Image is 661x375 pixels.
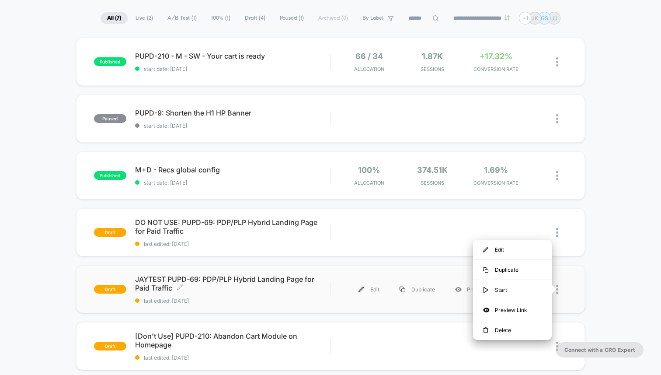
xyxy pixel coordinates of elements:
[94,228,126,237] span: draft
[358,287,364,292] img: menu
[466,180,525,186] span: CONVERSION RATE
[422,52,443,61] span: 1.87k
[362,15,383,21] span: By Label
[94,342,126,350] span: draft
[135,298,330,304] span: last edited: [DATE]
[135,123,330,129] span: start date: [DATE]
[480,52,512,61] span: +17.32%
[135,332,330,349] span: [Don't Use] PUPD-210: Abandon Cart Module on Homepage
[400,287,405,292] img: menu
[238,12,272,24] span: Draft ( 4 )
[466,66,525,72] span: CONVERSION RATE
[473,240,552,259] div: Edit
[445,280,497,299] div: Preview
[135,165,330,174] span: M+D - Recs global config
[556,285,558,294] img: close
[519,12,532,25] div: + 1
[483,267,488,273] img: menu
[473,300,552,320] div: Preview Link
[551,15,557,21] p: JJ
[101,12,128,24] span: All ( 7 )
[484,165,508,175] span: 1.69%
[417,165,448,175] span: 374.51k
[541,15,548,21] p: GS
[358,165,380,175] span: 100%
[94,57,126,66] span: published
[473,320,552,340] div: Delete
[135,109,330,117] span: PUPD-9: Shorten the H1 HP Banner
[129,12,160,24] span: Live ( 2 )
[483,287,488,293] img: menu
[473,280,552,300] div: Start
[135,354,330,361] span: last edited: [DATE]
[348,280,390,299] div: Edit
[473,260,552,280] div: Duplicate
[390,280,445,299] div: Duplicate
[161,12,203,24] span: A/B Test ( 1 )
[354,66,384,72] span: Allocation
[135,241,330,247] span: last edited: [DATE]
[483,327,488,333] img: menu
[135,275,330,292] span: JAYTEST PUPD-69: PDP/PLP Hybrid Landing Page for Paid Traffic
[556,228,558,237] img: close
[135,218,330,235] span: DO NOT USE: PUPD-69: PDP/PLP Hybrid Landing Page for Paid Traffic
[135,179,330,186] span: start date: [DATE]
[532,15,538,21] p: JK
[483,247,488,252] img: menu
[556,171,558,180] img: close
[94,285,126,294] span: draft
[556,57,558,67] img: close
[205,12,237,24] span: 100% ( 1 )
[135,66,330,72] span: start date: [DATE]
[94,171,126,180] span: published
[94,114,126,123] span: paused
[556,342,644,357] button: Connect with a CRO Expert
[403,180,462,186] span: Sessions
[135,52,330,60] span: PUPD-210 - M - SW - Your cart is ready
[403,66,462,72] span: Sessions
[355,52,383,61] span: 66 / 34
[556,114,558,123] img: close
[273,12,310,24] span: Paused ( 1 )
[354,180,384,186] span: Allocation
[556,342,558,351] img: close
[504,15,510,21] img: end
